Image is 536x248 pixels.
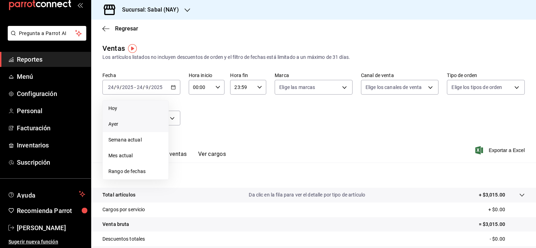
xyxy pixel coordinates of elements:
p: + $3,015.00 [479,191,505,199]
p: Resumen [102,171,525,179]
p: Cargos por servicio [102,206,145,213]
label: Marca [275,73,353,78]
span: / [143,84,145,90]
span: Elige los canales de venta [366,84,422,91]
input: -- [136,84,143,90]
div: navigation tabs [114,151,226,163]
span: Facturación [17,123,85,133]
span: Personal [17,106,85,116]
span: Ayer [108,120,163,128]
label: Hora inicio [189,73,225,78]
span: [PERSON_NAME] [17,223,85,233]
span: Ayuda [17,190,76,198]
span: Regresar [115,25,138,32]
p: + $0.00 [488,206,525,213]
button: Ver ventas [159,151,187,163]
label: Hora fin [230,73,266,78]
div: Los artículos listados no incluyen descuentos de orden y el filtro de fechas está limitado a un m... [102,54,525,61]
span: / [149,84,151,90]
span: Elige las marcas [279,84,315,91]
span: Pregunta a Parrot AI [19,30,75,37]
p: Total artículos [102,191,135,199]
span: Elige los tipos de orden [451,84,502,91]
span: Inventarios [17,140,85,150]
input: -- [145,84,149,90]
span: - [134,84,136,90]
input: -- [108,84,114,90]
span: / [114,84,116,90]
span: Semana actual [108,136,163,144]
span: Recomienda Parrot [17,206,85,215]
button: Exportar a Excel [477,146,525,154]
input: ---- [122,84,134,90]
p: = $3,015.00 [479,221,525,228]
label: Tipo de orden [447,73,525,78]
img: Tooltip marker [128,44,137,53]
span: Menú [17,72,85,81]
span: Sugerir nueva función [8,238,85,246]
p: Da clic en la fila para ver el detalle por tipo de artículo [249,191,365,199]
h3: Sucursal: Sabal (NAY) [116,6,179,14]
input: -- [116,84,120,90]
span: / [120,84,122,90]
span: Mes actual [108,152,163,159]
label: Fecha [102,73,180,78]
span: Reportes [17,55,85,64]
span: Rango de fechas [108,168,163,175]
button: Pregunta a Parrot AI [8,26,86,41]
label: Canal de venta [361,73,439,78]
p: Descuentos totales [102,235,145,243]
span: Configuración [17,89,85,98]
p: Venta bruta [102,221,129,228]
a: Pregunta a Parrot AI [5,35,86,42]
span: Hoy [108,105,163,112]
p: - $0.00 [490,235,525,243]
button: open_drawer_menu [77,2,83,8]
button: Regresar [102,25,138,32]
span: Suscripción [17,158,85,167]
button: Ver cargos [198,151,226,163]
div: Ventas [102,43,125,54]
input: ---- [151,84,163,90]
